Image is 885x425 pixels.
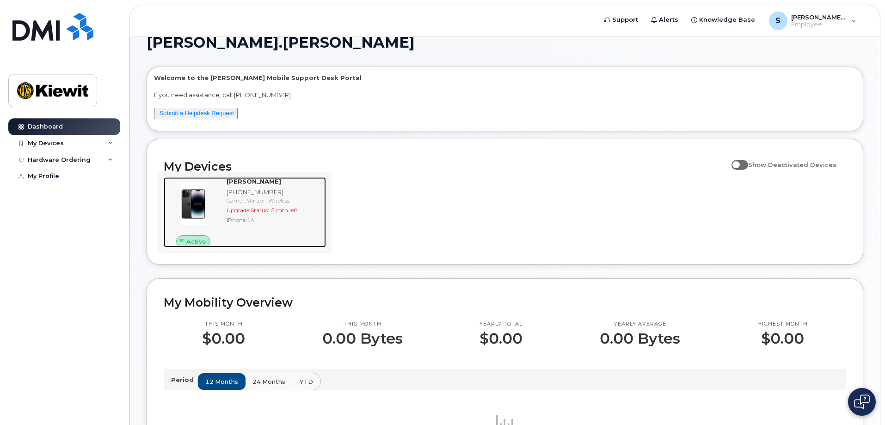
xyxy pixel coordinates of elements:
[227,197,322,204] div: Carrier: Verizon Wireless
[757,320,808,328] p: Highest month
[659,15,678,25] span: Alerts
[154,74,856,82] p: Welcome to the [PERSON_NAME] Mobile Support Desk Portal
[186,237,206,246] span: Active
[791,13,847,21] span: [PERSON_NAME].[PERSON_NAME]
[227,188,322,197] div: [PHONE_NUMBER]
[612,15,638,25] span: Support
[685,11,762,29] a: Knowledge Base
[227,216,322,224] div: iPhone 14
[598,11,645,29] a: Support
[202,320,245,328] p: This month
[645,11,685,29] a: Alerts
[160,110,234,117] a: Submit a Helpdesk Request
[479,330,522,347] p: $0.00
[854,394,870,409] img: Open chat
[252,377,285,386] span: 24 months
[322,330,403,347] p: 0.00 Bytes
[322,320,403,328] p: This month
[227,207,269,214] span: Upgrade Status:
[271,207,298,214] span: 5 mth left
[202,330,245,347] p: $0.00
[227,178,281,185] strong: [PERSON_NAME]
[171,182,215,226] img: image20231002-3703462-njx0qo.jpeg
[154,108,238,119] button: Submit a Helpdesk Request
[164,177,326,247] a: Active[PERSON_NAME][PHONE_NUMBER]Carrier: Verizon WirelessUpgrade Status:5 mth leftiPhone 14
[775,15,781,26] span: S
[699,15,755,25] span: Knowledge Base
[164,296,846,309] h2: My Mobility Overview
[762,12,863,30] div: Sean.Saunders
[154,91,856,99] p: If you need assistance, call [PHONE_NUMBER]
[731,156,739,163] input: Show Deactivated Devices
[300,377,313,386] span: YTD
[600,330,680,347] p: 0.00 Bytes
[479,320,522,328] p: Yearly total
[748,161,836,168] span: Show Deactivated Devices
[147,36,415,49] span: [PERSON_NAME].[PERSON_NAME]
[757,330,808,347] p: $0.00
[171,376,197,384] p: Period
[600,320,680,328] p: Yearly average
[164,160,727,173] h2: My Devices
[791,21,847,28] span: Employee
